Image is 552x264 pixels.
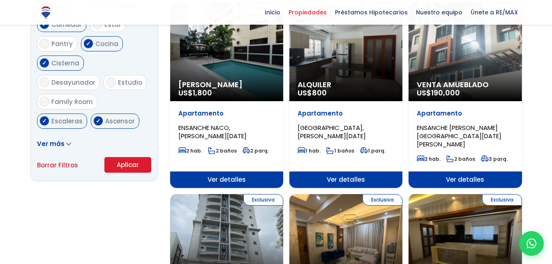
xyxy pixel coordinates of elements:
[178,88,212,98] span: US$
[93,116,103,126] input: Ascensor
[298,109,394,118] p: Apartamento
[298,81,394,89] span: Alquiler
[106,77,116,87] input: Estudio
[363,194,402,206] span: Exclusiva
[39,116,49,126] input: Escaleras
[417,109,513,118] p: Apartamento
[37,139,71,148] a: Ver más
[39,97,49,107] input: Family Room
[417,155,441,162] span: 2 hab.
[178,123,247,140] span: ENSANCHE NACO, [PERSON_NAME][DATE]
[37,160,78,170] a: Borrar Filtros
[417,123,501,148] span: ENSANCHE [PERSON_NAME][GEOGRAPHIC_DATA][DATE][PERSON_NAME]
[312,88,327,98] span: 800
[261,6,284,19] span: Inicio
[51,97,93,106] span: Family Room
[482,194,522,206] span: Exclusiva
[481,155,508,162] span: 3 parq.
[39,5,53,20] img: Logo de REMAX
[178,147,202,154] span: 2 hab.
[409,171,522,188] span: Ver detalles
[298,123,366,140] span: [GEOGRAPHIC_DATA], [PERSON_NAME][DATE]
[95,39,118,48] span: Cocina
[208,147,237,154] span: 2 baños
[39,39,49,49] input: Pantry
[331,6,412,19] span: Préstamos Hipotecarios
[289,171,402,188] span: Ver detalles
[298,88,327,98] span: US$
[243,147,269,154] span: 2 parq.
[39,77,49,87] input: Desayunador
[37,139,65,148] span: Ver más
[170,171,283,188] span: Ver detalles
[118,78,142,87] span: Estudio
[467,6,522,19] span: Únete a RE/MAX
[83,39,93,49] input: Cocina
[178,109,275,118] p: Apartamento
[298,147,321,154] span: 1 hab.
[412,6,467,19] span: Nuestro equipo
[409,2,522,188] a: Exclusiva Venta Amueblado US$190,000 Apartamento ENSANCHE [PERSON_NAME][GEOGRAPHIC_DATA][DATE][PE...
[104,157,151,173] button: Aplicar
[178,81,275,89] span: [PERSON_NAME]
[326,147,354,154] span: 1 baños
[51,59,79,67] span: Cisterna
[289,2,402,188] a: Exclusiva Alquiler US$800 Apartamento [GEOGRAPHIC_DATA], [PERSON_NAME][DATE] 1 hab. 1 baños 1 par...
[360,147,386,154] span: 1 parq.
[446,155,475,162] span: 2 baños
[431,88,460,98] span: 190,000
[243,194,283,206] span: Exclusiva
[193,88,212,98] span: 1,800
[170,2,283,188] a: Exclusiva [PERSON_NAME] US$1,800 Apartamento ENSANCHE NACO, [PERSON_NAME][DATE] 2 hab. 2 baños 2 ...
[51,78,95,87] span: Desayunador
[284,6,331,19] span: Propiedades
[105,117,135,125] span: Ascensor
[417,88,460,98] span: US$
[51,117,83,125] span: Escaleras
[39,58,49,68] input: Cisterna
[51,39,73,48] span: Pantry
[417,81,513,89] span: Venta Amueblado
